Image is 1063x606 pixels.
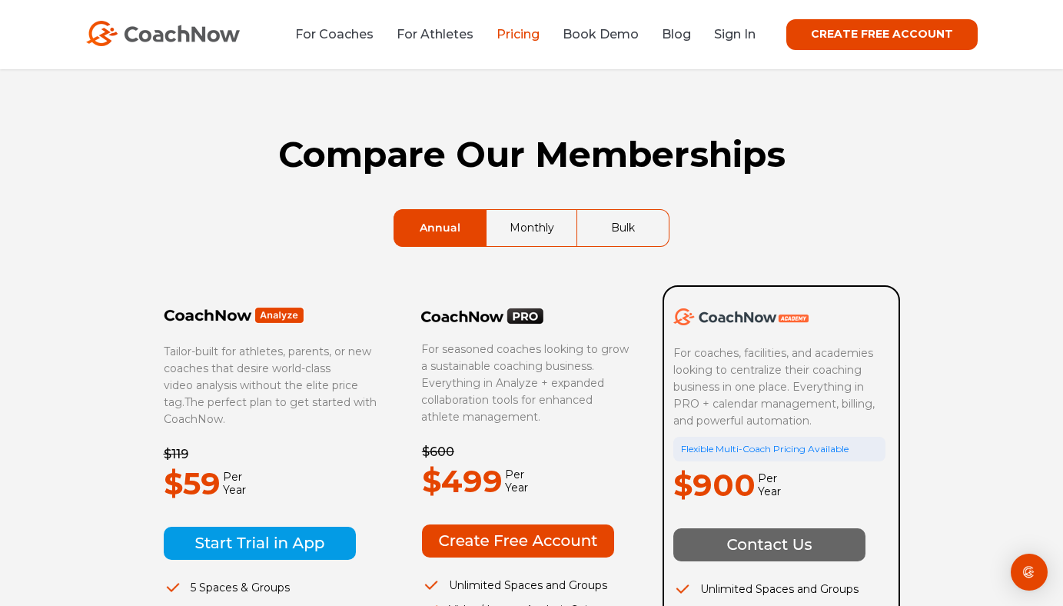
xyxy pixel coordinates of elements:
p: $900 [673,461,756,509]
a: Bulk [577,210,669,246]
span: Per Year [221,471,246,497]
span: For coaches, facilities, and academies looking to centralize their coaching business in one place... [673,346,878,428]
span: Tailor-built for athletes, parents, or new coaches that desire world-class video analysis without... [164,345,371,409]
p: $499 [422,458,503,505]
img: Start Trial in App [164,527,356,560]
img: Contact Us [673,528,865,561]
p: $59 [164,460,221,508]
a: For Athletes [397,27,473,42]
div: Flexible Multi-Coach Pricing Available [673,437,885,461]
a: CREATE FREE ACCOUNT [786,19,978,50]
a: Pricing [497,27,540,42]
h1: Compare Our Memberships [163,134,901,175]
img: Create Free Account [422,524,614,558]
span: Per Year [756,472,781,498]
a: Monthly [487,210,577,246]
span: The perfect plan to get started with CoachNow. [164,395,377,426]
div: Open Intercom Messenger [1011,554,1048,591]
del: $119 [164,447,188,461]
li: 5 Spaces & Groups [164,579,377,596]
a: For Coaches [295,27,374,42]
a: Book Demo [563,27,639,42]
img: CoachNow Academy Logo [673,308,809,325]
p: For seasoned coaches looking to grow a sustainable coaching business. Everything in Analyze + exp... [421,341,633,425]
li: Unlimited Spaces and Groups [422,577,634,594]
img: Frame [164,307,304,324]
a: Annual [394,210,486,246]
li: Unlimited Spaces and Groups [673,581,885,598]
del: $600 [422,445,454,459]
a: Blog [662,27,691,42]
a: Sign In [714,27,756,42]
img: CoachNow PRO Logo Black [421,308,544,325]
span: Per Year [503,468,528,494]
img: CoachNow Logo [86,21,240,46]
